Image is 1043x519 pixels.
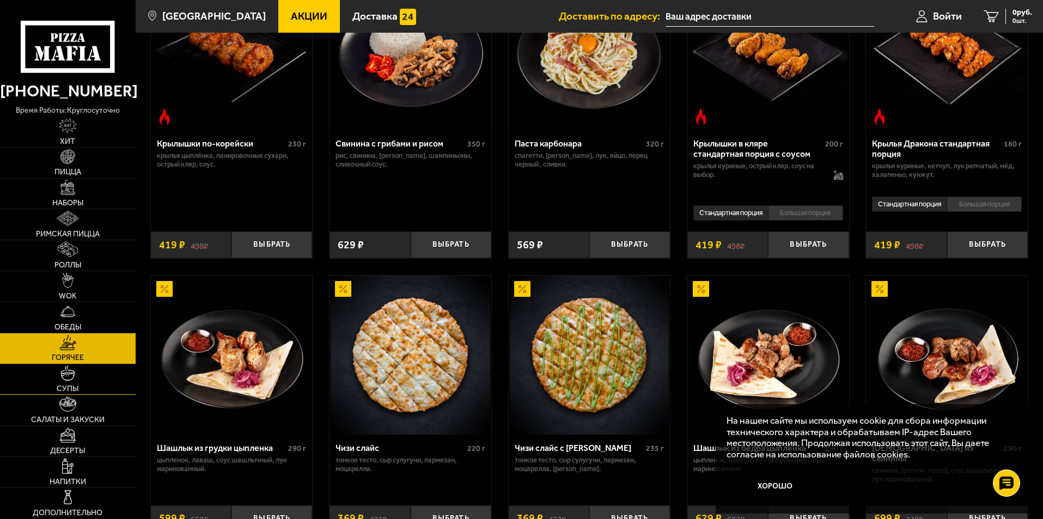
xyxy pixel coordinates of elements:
[36,230,100,238] span: Римская пицца
[871,281,888,297] img: Акционный
[288,139,306,149] span: 230 г
[288,444,306,453] span: 290 г
[693,443,822,453] div: Шашлык из бедра цыпленка
[688,276,847,435] img: Шашлык из бедра цыпленка
[330,276,491,435] a: АкционныйЧизи слайс
[871,108,888,125] img: Острое блюдо
[157,443,286,453] div: Шашлык из грудки цыпленка
[162,11,266,21] span: [GEOGRAPHIC_DATA]
[510,276,669,435] img: Чизи слайс с соусом Ранч
[231,231,312,258] button: Выбрать
[515,443,644,453] div: Чизи слайс с [PERSON_NAME]
[57,385,78,393] span: Супы
[1012,9,1032,16] span: 0 руб.
[874,240,900,251] span: 419 ₽
[866,276,1028,435] a: АкционныйШашлык из свинины
[50,478,86,486] span: Напитки
[336,151,485,169] p: рис, свинина, [PERSON_NAME], шампиньоны, сливочный соус.
[768,231,849,258] button: Выбрать
[1004,139,1022,149] span: 180 г
[872,138,1001,159] div: Крылья Дракона стандартная порция
[693,456,843,473] p: цыпленок, лаваш, соус шашлычный, лук маринованный.
[291,11,327,21] span: Акции
[872,162,1022,179] p: крылья куриные, кетчуп, лук репчатый, мёд, халапеньо, кунжут.
[727,471,825,503] button: Хорошо
[509,276,670,435] a: АкционныйЧизи слайс с соусом Ранч
[54,168,81,176] span: Пицца
[666,7,874,27] input: Ваш адрес доставки
[54,261,81,269] span: Роллы
[868,276,1027,435] img: Шашлык из свинины
[336,138,465,149] div: Свинина с грибами и рисом
[331,276,490,435] img: Чизи слайс
[727,240,745,251] s: 498 ₽
[696,240,722,251] span: 419 ₽
[152,276,311,435] img: Шашлык из грудки цыпленка
[693,108,709,125] img: Острое блюдо
[947,231,1028,258] button: Выбрать
[50,447,85,455] span: Десерты
[335,281,351,297] img: Акционный
[872,197,947,212] li: Стандартная порция
[646,444,664,453] span: 235 г
[825,139,843,149] span: 200 г
[151,276,313,435] a: АкционныйШашлык из грудки цыпленка
[191,240,208,251] s: 498 ₽
[693,162,822,179] p: крылья куриные, острый кляр, соус на выбор.
[515,151,664,169] p: спагетти, [PERSON_NAME], лук, яйцо, перец черный , сливки.
[156,108,173,125] img: Острое блюдо
[646,139,664,149] span: 320 г
[159,240,185,251] span: 419 ₽
[336,443,465,453] div: Чизи слайс
[31,416,105,424] span: Салаты и закуски
[517,240,543,251] span: 569 ₽
[336,456,485,473] p: тонкое тесто, сыр сулугуни, пармезан, моцарелла.
[866,193,1028,223] div: 0
[54,323,81,331] span: Обеды
[157,151,307,169] p: крылья цыплёнка, панировочные сухари, острый кляр, соус.
[1012,17,1032,24] span: 0 шт.
[467,139,485,149] span: 350 г
[411,231,491,258] button: Выбрать
[933,11,962,21] span: Войти
[156,281,173,297] img: Акционный
[52,199,83,207] span: Наборы
[352,11,398,21] span: Доставка
[693,281,709,297] img: Акционный
[906,240,923,251] s: 498 ₽
[687,276,849,435] a: АкционныйШашлык из бедра цыпленка
[52,354,84,362] span: Горячее
[693,205,768,221] li: Стандартная порция
[515,138,644,149] div: Паста карбонара
[467,444,485,453] span: 220 г
[60,138,75,145] span: Хит
[559,11,666,21] span: Доставить по адресу:
[589,231,670,258] button: Выбрать
[157,456,307,473] p: цыпленок, лаваш, соус шашлычный, лук маринованный.
[157,138,286,149] div: Крылышки по-корейски
[338,240,364,251] span: 629 ₽
[59,292,77,300] span: WOK
[947,197,1022,212] li: Большая порция
[727,415,1011,460] p: На нашем сайте мы используем cookie для сбора информации технического характера и обрабатываем IP...
[400,9,416,25] img: 15daf4d41897b9f0e9f617042186c801.svg
[768,205,843,221] li: Большая порция
[515,456,664,473] p: тонкое тесто, сыр сулугуни, пармезан, моцарелла, [PERSON_NAME].
[514,281,530,297] img: Акционный
[693,138,822,159] div: Крылышки в кляре стандартная порция c соусом
[33,509,102,517] span: Дополнительно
